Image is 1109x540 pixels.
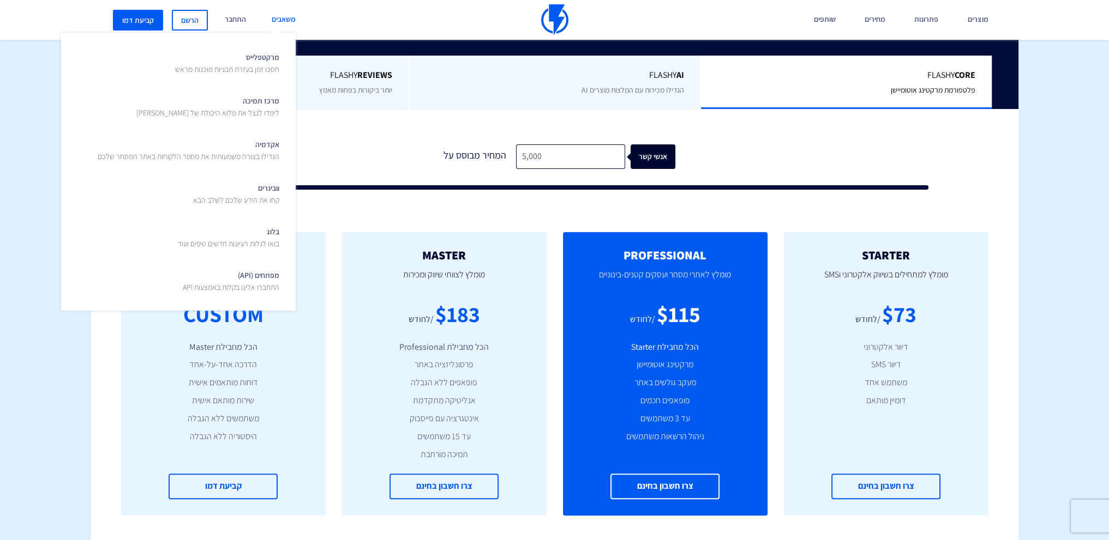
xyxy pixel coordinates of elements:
span: וובינרים [193,180,279,205]
p: בואו לגלות רעיונות חדשים טיפים ועוד [178,238,279,249]
span: בלוג [178,223,279,249]
a: וובינריםקחו את הידע שלכם לשלב הבא [69,172,287,215]
a: בלוגבואו לגלות רעיונות חדשים טיפים ועוד [69,215,287,259]
a: מפתחים (API)התחברו אלינו בקלות באמצעות API [69,259,287,302]
span: יותר ביקורות בפחות מאמץ [319,85,392,95]
li: מרקטינג אוטומיישן [579,359,751,371]
li: הכל מחבילת Professional [358,341,530,354]
a: מרקטפלייסחסכו זמן בעזרת תבניות מוכנות מראש [69,41,287,84]
a: הרשם [172,10,208,31]
li: דיוור SMS [800,359,972,371]
li: הדרכה אחד-על-אחד [137,359,309,371]
span: אקדמיה [98,136,279,162]
h2: STARTER [800,248,972,262]
p: התחברו אלינו בקלות באמצעות API [183,282,279,293]
p: לימדו לנצל את מלוא היכולת של [PERSON_NAME] [136,107,279,118]
a: קביעת דמו [169,474,278,499]
p: הגדילו בצורה משמעותית את מספר הלקוחות באתר המסחר שלכם [98,151,279,162]
li: דוחות מותאמים אישית [137,377,309,389]
li: פופאפים חכמים [579,395,751,407]
div: $115 [657,299,700,330]
li: עד 3 משתמשים [579,412,751,425]
div: $183 [435,299,480,330]
li: היסטוריה ללא הגבלה [137,430,309,443]
li: מעקב גולשים באתר [579,377,751,389]
a: צרו חשבון בחינם [831,474,940,499]
b: AI [676,69,684,81]
span: מרקטפלייס [175,49,279,75]
span: Flashy [717,69,975,82]
p: חסכו זמן בעזרת תבניות מוכנות מראש [175,64,279,75]
span: פלטפורמת מרקטינג אוטומיישן [891,85,975,95]
div: /לחודש [409,313,434,326]
li: הכל מחבילת Master [137,341,309,354]
a: קביעת דמו [113,10,163,31]
span: מפתחים (API) [183,267,279,293]
p: קחו את הידע שלכם לשלב הבא [193,195,279,205]
li: אנליטיקה מתקדמת [358,395,530,407]
div: המחיר מבוסס על [434,144,516,169]
li: ניהול הרשאות משתמשים [579,430,751,443]
a: צרו חשבון בחינם [389,474,499,499]
li: פרסונליזציה באתר [358,359,530,371]
b: REVIEWS [357,69,392,81]
b: Core [955,69,975,81]
li: עד 15 משתמשים [358,430,530,443]
li: פופאפים ללא הגבלה [358,377,530,389]
h2: PROFESSIONAL [579,248,751,262]
li: משתמש אחד [800,377,972,389]
p: מומלץ למתחילים בשיווק אלקטרוני וSMS [800,262,972,299]
a: אקדמיההגדילו בצורה משמעותית את מספר הלקוחות באתר המסחר שלכם [69,128,287,172]
span: Flashy [426,69,684,82]
li: שירות מותאם אישית [137,395,309,407]
div: $73 [882,299,916,330]
div: /לחודש [855,313,880,326]
li: דומיין מותאם [800,395,972,407]
li: אינטגרציה עם פייסבוק [358,412,530,425]
div: אנשי קשר [646,144,691,169]
p: מומלץ לאתרי מסחר ועסקים קטנים-בינוניים [579,262,751,299]
li: תמיכה מורחבת [358,448,530,461]
li: משתמשים ללא הגבלה [137,412,309,425]
p: מומלץ לצוותי שיווק ומכירות [358,262,530,299]
a: צרו חשבון בחינם [610,474,720,499]
span: מרכז תמיכה [136,93,279,118]
div: CUSTOM [183,299,263,330]
a: מרכז תמיכהלימדו לנצל את מלוא היכולת של [PERSON_NAME] [69,84,287,128]
span: הגדילו מכירות עם המלצות מוצרים AI [581,85,684,95]
li: דיוור אלקטרוני [800,341,972,354]
div: /לחודש [630,313,655,326]
h2: MASTER [358,248,530,262]
li: הכל מחבילת Starter [579,341,751,354]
